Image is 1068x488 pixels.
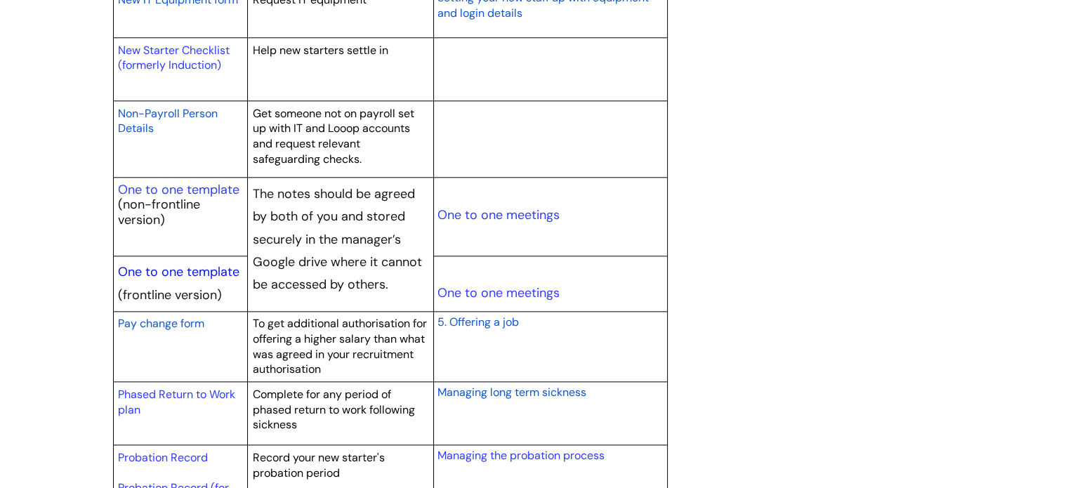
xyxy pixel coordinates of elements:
[118,197,243,227] p: (non-frontline version)
[253,43,388,58] span: Help new starters settle in
[253,106,414,166] span: Get someone not on payroll set up with IT and Looop accounts and request relevant safeguarding ch...
[248,178,434,312] td: The notes should be agreed by both of you and stored securely in the manager’s Google drive where...
[437,313,518,330] a: 5. Offering a job
[118,105,218,137] a: Non-Payroll Person Details
[437,448,604,463] a: Managing the probation process
[118,263,239,280] a: One to one template
[118,316,204,331] span: Pay change form
[113,256,248,311] td: (frontline version)
[118,450,208,465] a: Probation Record
[437,206,559,223] a: One to one meetings
[118,387,235,417] a: Phased Return to Work plan
[253,450,385,480] span: Record your new starter's probation period
[437,315,518,329] span: 5. Offering a job
[437,284,559,301] a: One to one meetings
[118,106,218,136] span: Non-Payroll Person Details
[437,385,586,400] span: Managing long term sickness
[253,387,415,432] span: Complete for any period of phased return to work following sickness
[437,383,586,400] a: Managing long term sickness
[253,316,427,376] span: To get additional authorisation for offering a higher salary than what was agreed in your recruit...
[118,181,239,198] a: One to one template
[118,43,230,73] a: New Starter Checklist (formerly Induction)
[118,315,204,331] a: Pay change form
